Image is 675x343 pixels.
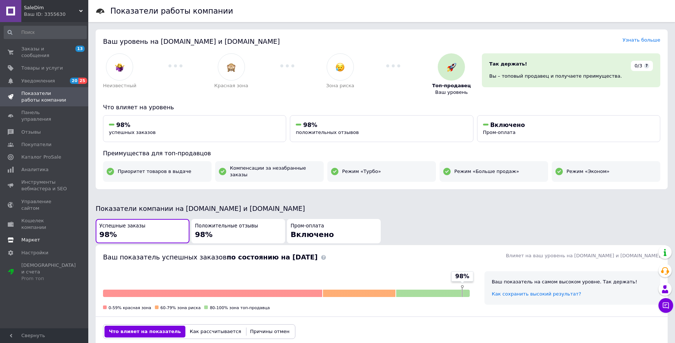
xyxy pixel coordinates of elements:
div: Вы – топовый продавец и получаете преимущества. [489,73,653,79]
span: 98% [455,272,469,280]
span: Уведомления [21,78,55,84]
span: Неизвестный [103,82,136,89]
div: 0/3 [631,61,653,71]
span: Ваш показатель успешных заказов [103,253,317,261]
span: Приоритет товаров в выдаче [118,168,191,175]
span: 20 [70,78,78,84]
button: 98%успешных заказов [103,115,286,142]
b: по состоянию на [DATE] [227,253,317,261]
span: [DEMOGRAPHIC_DATA] и счета [21,262,76,282]
button: Положительные отзывы98% [191,219,285,244]
button: Что влияет на показатель [104,326,185,337]
span: Красная зона [214,82,248,89]
span: Заказы и сообщения [21,46,68,59]
span: Режим «Турбо» [342,168,381,175]
span: Отзывы [21,129,41,135]
img: :rocket: [447,63,456,72]
span: 98% [116,121,130,128]
a: Узнать больше [622,37,660,43]
span: Настройки [21,250,48,256]
span: 0-59% красная зона [109,305,151,310]
span: Инструменты вебмастера и SEO [21,179,68,192]
span: Ваш уровень [435,89,468,96]
span: 60-79% зона риска [160,305,200,310]
span: Ваш уровень на [DOMAIN_NAME] и [DOMAIN_NAME] [103,38,280,45]
span: Аналитика [21,166,49,173]
input: Поиск [4,26,87,39]
span: Кошелек компании [21,218,68,231]
span: Положительные отзывы [195,223,258,230]
span: 98% [195,230,213,239]
span: Маркет [21,237,40,243]
span: 13 [75,46,85,52]
button: Чат с покупателем [658,298,673,313]
div: Ваш ID: 3355630 [24,11,88,18]
div: Prom топ [21,275,76,282]
button: ВключеноПром-оплата [477,115,660,142]
span: Преимущества для топ-продавцов [103,150,211,157]
button: Пром-оплатаВключено [287,219,381,244]
span: Топ-продавец [432,82,471,89]
img: :woman-shrugging: [115,63,124,72]
span: Включено [291,230,334,239]
span: Пром-оплата [291,223,324,230]
img: :see_no_evil: [227,63,236,72]
span: Показатели компании на [DOMAIN_NAME] и [DOMAIN_NAME] [96,205,305,212]
h1: Показатели работы компании [110,7,233,15]
div: Ваш показатель на самом высоком уровне. Так держать! [492,279,653,285]
span: Каталог ProSale [21,154,61,160]
span: Режим «Эконом» [566,168,610,175]
span: Включено [490,121,525,128]
span: Влияет на ваш уровень на [DOMAIN_NAME] и [DOMAIN_NAME] [506,253,660,258]
span: Режим «Больше продаж» [454,168,519,175]
span: Так держать! [489,61,527,67]
span: Панель управления [21,109,68,123]
a: Как сохранить высокий результат? [492,291,581,297]
span: положительных отзывов [296,130,359,135]
span: успешных заказов [109,130,156,135]
span: Управление сайтом [21,198,68,212]
span: 80-100% зона топ-продавца [210,305,270,310]
span: Пром-оплата [483,130,516,135]
span: Зона риска [326,82,354,89]
span: 98% [99,230,117,239]
span: Показатели работы компании [21,90,68,103]
span: 98% [303,121,317,128]
span: ? [644,63,649,68]
span: Товары и услуги [21,65,63,71]
span: Компенсации за незабранные заказы [230,165,320,178]
span: 25 [78,78,87,84]
span: SaleDim [24,4,79,11]
button: Успешные заказы98% [96,219,189,244]
img: :disappointed_relieved: [335,63,345,72]
span: Успешные заказы [99,223,145,230]
span: Что влияет на уровень [103,104,174,111]
button: Как рассчитывается [185,326,246,337]
button: 98%положительных отзывов [290,115,473,142]
button: Причины отмен [246,326,294,337]
span: Покупатели [21,141,51,148]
